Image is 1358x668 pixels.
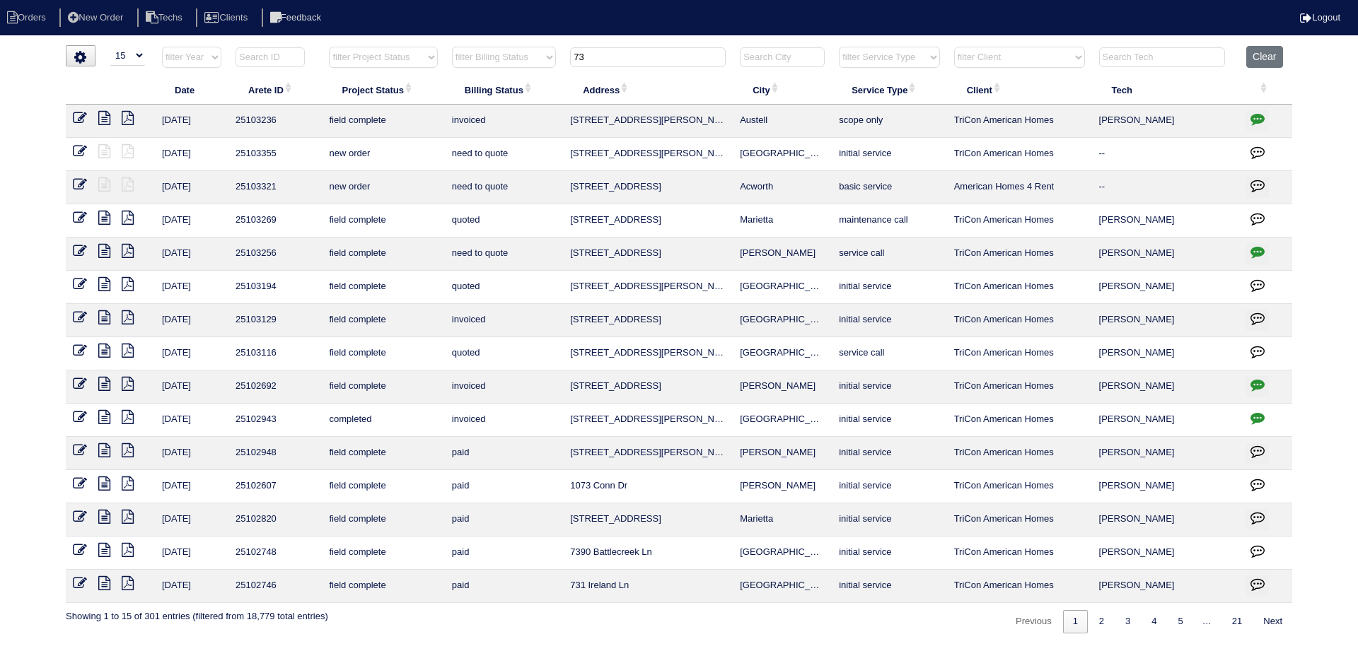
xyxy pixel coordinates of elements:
[832,204,946,238] td: maintenance call
[1246,46,1282,68] button: Clear
[228,437,322,470] td: 25102948
[445,437,563,470] td: paid
[733,570,832,603] td: [GEOGRAPHIC_DATA]
[59,8,134,28] li: New Order
[947,570,1092,603] td: TriCon American Homes
[563,503,733,537] td: [STREET_ADDRESS]
[947,204,1092,238] td: TriCon American Homes
[322,271,444,304] td: field complete
[1142,610,1166,633] a: 4
[947,370,1092,404] td: TriCon American Homes
[1092,171,1240,204] td: --
[137,8,194,28] li: Techs
[322,370,444,404] td: field complete
[66,603,328,623] div: Showing 1 to 15 of 301 entries (filtered from 18,779 total entries)
[155,404,228,437] td: [DATE]
[322,304,444,337] td: field complete
[947,537,1092,570] td: TriCon American Homes
[445,404,563,437] td: invoiced
[1092,470,1240,503] td: [PERSON_NAME]
[1239,75,1292,105] th: : activate to sort column ascending
[947,238,1092,271] td: TriCon American Homes
[832,570,946,603] td: initial service
[563,570,733,603] td: 731 Ireland Ln
[563,105,733,138] td: [STREET_ADDRESS][PERSON_NAME]
[733,171,832,204] td: Acworth
[137,12,194,23] a: Techs
[1092,437,1240,470] td: [PERSON_NAME]
[563,138,733,171] td: [STREET_ADDRESS][PERSON_NAME]
[947,304,1092,337] td: TriCon American Homes
[59,12,134,23] a: New Order
[832,304,946,337] td: initial service
[563,470,733,503] td: 1073 Conn Dr
[155,503,228,537] td: [DATE]
[947,271,1092,304] td: TriCon American Homes
[1092,271,1240,304] td: [PERSON_NAME]
[1092,204,1240,238] td: [PERSON_NAME]
[1092,404,1240,437] td: [PERSON_NAME]
[733,238,832,271] td: [PERSON_NAME]
[228,75,322,105] th: Arete ID: activate to sort column ascending
[563,404,733,437] td: [STREET_ADDRESS][PERSON_NAME]
[733,337,832,370] td: [GEOGRAPHIC_DATA]
[228,370,322,404] td: 25102692
[196,8,259,28] li: Clients
[733,503,832,537] td: Marietta
[155,271,228,304] td: [DATE]
[445,138,563,171] td: need to quote
[947,105,1092,138] td: TriCon American Homes
[733,304,832,337] td: [GEOGRAPHIC_DATA]
[733,404,832,437] td: [GEOGRAPHIC_DATA]
[228,105,322,138] td: 25103236
[832,337,946,370] td: service call
[947,138,1092,171] td: TriCon American Homes
[1168,610,1193,633] a: 5
[155,570,228,603] td: [DATE]
[740,47,825,67] input: Search City
[445,75,563,105] th: Billing Status: activate to sort column ascending
[445,537,563,570] td: paid
[155,304,228,337] td: [DATE]
[445,238,563,271] td: need to quote
[1222,610,1252,633] a: 21
[228,304,322,337] td: 25103129
[832,75,946,105] th: Service Type: activate to sort column ascending
[1092,75,1240,105] th: Tech
[228,470,322,503] td: 25102607
[155,537,228,570] td: [DATE]
[1092,570,1240,603] td: [PERSON_NAME]
[563,370,733,404] td: [STREET_ADDRESS]
[322,171,444,204] td: new order
[322,105,444,138] td: field complete
[322,503,444,537] td: field complete
[236,47,305,67] input: Search ID
[196,12,259,23] a: Clients
[1193,616,1221,626] span: …
[322,570,444,603] td: field complete
[563,75,733,105] th: Address: activate to sort column ascending
[832,437,946,470] td: initial service
[832,238,946,271] td: service call
[322,138,444,171] td: new order
[228,404,322,437] td: 25102943
[563,304,733,337] td: [STREET_ADDRESS]
[832,271,946,304] td: initial service
[228,204,322,238] td: 25103269
[947,337,1092,370] td: TriCon American Homes
[832,370,946,404] td: initial service
[155,204,228,238] td: [DATE]
[1115,610,1140,633] a: 3
[563,337,733,370] td: [STREET_ADDRESS][PERSON_NAME]
[322,75,444,105] th: Project Status: activate to sort column ascending
[445,337,563,370] td: quoted
[832,138,946,171] td: initial service
[1006,610,1062,633] a: Previous
[733,105,832,138] td: Austell
[1300,12,1340,23] a: Logout
[563,238,733,271] td: [STREET_ADDRESS]
[1092,304,1240,337] td: [PERSON_NAME]
[228,171,322,204] td: 25103321
[262,8,332,28] li: Feedback
[947,503,1092,537] td: TriCon American Homes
